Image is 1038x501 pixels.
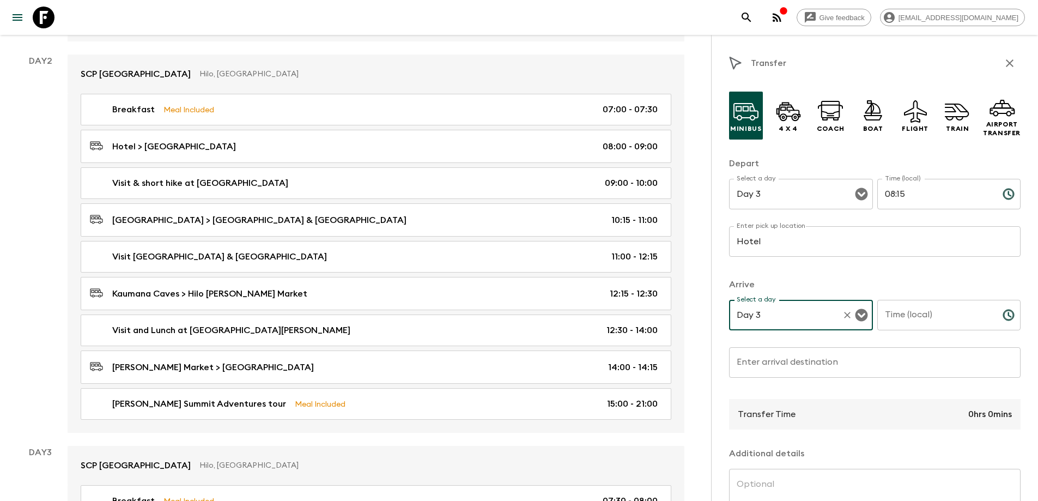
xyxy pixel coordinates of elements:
[797,9,871,26] a: Give feedback
[13,55,68,68] p: Day 2
[779,124,798,133] p: 4 x 4
[81,130,671,163] a: Hotel > [GEOGRAPHIC_DATA]08:00 - 09:00
[946,124,969,133] p: Train
[607,397,658,411] p: 15:00 - 21:00
[983,120,1021,137] p: Airport Transfer
[295,398,345,410] p: Meal Included
[968,408,1012,421] p: 0hrs 0mins
[730,124,761,133] p: Minibus
[81,277,671,310] a: Kaumana Caves > Hilo [PERSON_NAME] Market12:15 - 12:30
[880,9,1025,26] div: [EMAIL_ADDRESS][DOMAIN_NAME]
[885,174,920,183] label: Time (local)
[902,124,928,133] p: Flight
[751,57,786,70] p: Transfer
[729,278,1021,291] p: Arrive
[729,447,1021,460] p: Additional details
[7,7,28,28] button: menu
[81,315,671,346] a: Visit and Lunch at [GEOGRAPHIC_DATA][PERSON_NAME]12:30 - 14:00
[610,287,658,300] p: 12:15 - 12:30
[606,324,658,337] p: 12:30 - 14:00
[737,295,775,304] label: Select a day
[814,14,871,22] span: Give feedback
[738,408,796,421] p: Transfer Time
[112,250,327,263] p: Visit [GEOGRAPHIC_DATA] & [GEOGRAPHIC_DATA]
[737,221,806,231] label: Enter pick up location
[81,459,191,472] p: SCP [GEOGRAPHIC_DATA]
[817,124,845,133] p: Coach
[603,103,658,116] p: 07:00 - 07:30
[112,397,286,411] p: [PERSON_NAME] Summit Adventures tour
[863,124,883,133] p: Boat
[112,324,350,337] p: Visit and Lunch at [GEOGRAPHIC_DATA][PERSON_NAME]
[611,250,658,263] p: 11:00 - 12:15
[13,446,68,459] p: Day 3
[840,307,855,323] button: Clear
[854,307,869,323] button: Open
[112,287,307,300] p: Kaumana Caves > Hilo [PERSON_NAME] Market
[199,460,663,471] p: Hilo, [GEOGRAPHIC_DATA]
[877,179,994,209] input: hh:mm
[605,177,658,190] p: 09:00 - 10:00
[163,104,214,116] p: Meal Included
[893,14,1024,22] span: [EMAIL_ADDRESS][DOMAIN_NAME]
[112,214,406,227] p: [GEOGRAPHIC_DATA] > [GEOGRAPHIC_DATA] & [GEOGRAPHIC_DATA]
[81,388,671,420] a: [PERSON_NAME] Summit Adventures tourMeal Included15:00 - 21:00
[81,241,671,273] a: Visit [GEOGRAPHIC_DATA] & [GEOGRAPHIC_DATA]11:00 - 12:15
[68,446,684,485] a: SCP [GEOGRAPHIC_DATA]Hilo, [GEOGRAPHIC_DATA]
[877,300,994,330] input: hh:mm
[81,351,671,384] a: [PERSON_NAME] Market > [GEOGRAPHIC_DATA]14:00 - 14:15
[112,140,236,153] p: Hotel > [GEOGRAPHIC_DATA]
[68,55,684,94] a: SCP [GEOGRAPHIC_DATA]Hilo, [GEOGRAPHIC_DATA]
[199,69,663,80] p: Hilo, [GEOGRAPHIC_DATA]
[112,103,155,116] p: Breakfast
[854,186,869,202] button: Open
[998,183,1019,205] button: Choose time, selected time is 8:15 AM
[81,68,191,81] p: SCP [GEOGRAPHIC_DATA]
[998,304,1019,326] button: Choose time
[608,361,658,374] p: 14:00 - 14:15
[81,167,671,199] a: Visit & short hike at [GEOGRAPHIC_DATA]09:00 - 10:00
[729,157,1021,170] p: Depart
[112,177,288,190] p: Visit & short hike at [GEOGRAPHIC_DATA]
[81,203,671,237] a: [GEOGRAPHIC_DATA] > [GEOGRAPHIC_DATA] & [GEOGRAPHIC_DATA]10:15 - 11:00
[611,214,658,227] p: 10:15 - 11:00
[112,361,314,374] p: [PERSON_NAME] Market > [GEOGRAPHIC_DATA]
[736,7,757,28] button: search adventures
[737,174,775,183] label: Select a day
[603,140,658,153] p: 08:00 - 09:00
[81,94,671,125] a: BreakfastMeal Included07:00 - 07:30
